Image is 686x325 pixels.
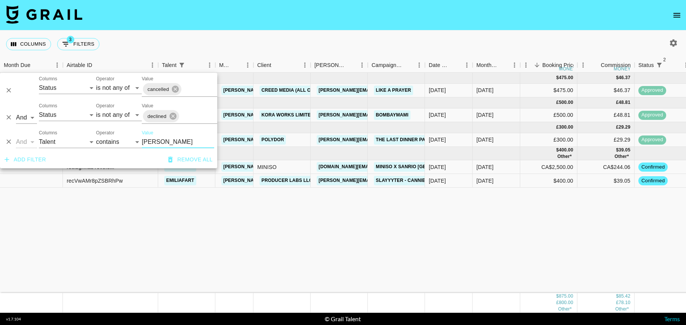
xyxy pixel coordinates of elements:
div: £300.00 [520,133,577,147]
span: approved [638,136,666,143]
span: approved [638,112,666,119]
div: Month Due [4,58,30,73]
div: Commission [601,58,631,73]
div: Airtable ID [67,58,92,73]
a: The Last Dinner Party - The Killer [374,135,468,145]
span: CA$ 244.06 [614,154,629,159]
button: Menu [204,59,215,71]
span: CA$ 2,500.00 [557,154,572,159]
button: Show filters [176,60,187,70]
button: Show filters [654,60,665,70]
button: Menu [461,59,473,71]
a: [PERSON_NAME][EMAIL_ADDRESS][DOMAIN_NAME] [317,176,441,185]
div: Status [638,58,654,73]
span: cancelled [143,85,173,94]
div: £ [556,300,559,306]
button: Menu [577,59,589,71]
div: $400.00 [520,174,577,188]
button: Sort [346,60,356,70]
div: declined [143,110,179,122]
a: emiliafart [164,176,196,185]
button: Add filter [2,153,49,167]
div: Month Due [473,58,520,73]
div: $ [616,75,619,81]
div: Campaign (Type) [372,58,403,73]
div: 48.81 [619,99,630,106]
label: Columns [39,129,57,136]
div: Sep '25 [476,177,494,185]
div: 23/09/2025 [429,163,446,171]
button: Sort [532,60,542,70]
div: Manager [215,58,253,73]
div: 500.00 [559,99,573,106]
div: recVwAMr8pZSBRhPw [67,177,123,185]
span: approved [638,87,666,94]
button: Delete [3,112,14,123]
button: Show filters [57,38,99,50]
button: Menu [51,59,63,71]
div: Date Created [429,58,450,73]
span: CA$ 2,500.00 [558,306,572,312]
div: 85.42 [619,293,630,300]
button: Sort [30,60,41,70]
label: Value [142,102,153,109]
div: $39.05 [577,174,635,188]
button: Sort [271,60,282,70]
a: [PERSON_NAME][EMAIL_ADDRESS][DOMAIN_NAME] [221,110,346,120]
button: Delete [3,85,14,96]
button: Sort [590,60,601,70]
button: Delete [3,136,14,148]
a: Creed Media (All Campaigns) [260,86,339,95]
div: $ [616,147,619,153]
div: £ [556,124,559,131]
button: Menu [242,59,253,71]
label: Columns [39,102,57,109]
span: declined [143,112,171,121]
div: Manager [219,58,231,73]
div: CA$244.06 [577,160,635,174]
div: v 1.7.104 [6,317,21,322]
div: 2 active filters [654,60,665,70]
a: Slayyyter - CANNIBALISM! [374,176,444,185]
div: £500.00 [520,108,577,122]
div: Booking Price [542,58,576,73]
label: Value [142,75,153,82]
div: 400.00 [559,147,573,153]
a: [PERSON_NAME][EMAIL_ADDRESS][DOMAIN_NAME] [221,135,346,145]
div: £ [616,124,619,131]
div: £29.29 [577,133,635,147]
span: 3 [67,36,74,43]
div: 875.00 [559,293,573,300]
div: Aug '25 [476,136,494,143]
div: Talent [158,58,215,73]
div: Date Created [425,58,473,73]
button: Menu [147,59,158,71]
a: Miniso x Sanrio [GEOGRAPHIC_DATA] x emiliafart [374,162,503,172]
div: © Grail Talent [325,315,361,323]
button: Menu [509,59,520,71]
a: Like a Prayer [374,86,413,95]
a: BombayMami [374,110,410,120]
span: confirmed [638,164,668,171]
div: $475.00 [520,84,577,97]
a: [PERSON_NAME][EMAIL_ADDRESS][DOMAIN_NAME] [221,86,346,95]
div: Jun '25 [476,86,494,94]
button: Remove all [165,153,216,167]
div: £48.81 [577,108,635,122]
button: Sort [498,60,509,70]
label: Operator [96,102,114,109]
select: Logic operator [16,112,37,124]
span: confirmed [638,177,668,185]
a: [PERSON_NAME][EMAIL_ADDRESS][PERSON_NAME][DOMAIN_NAME] [317,135,480,145]
div: [PERSON_NAME] [314,58,346,73]
button: Menu [414,59,425,71]
a: Producer Labs LLC [260,176,314,185]
div: 39.05 [619,147,630,153]
a: [PERSON_NAME][EMAIL_ADDRESS][DOMAIN_NAME] [317,110,441,120]
a: KORA WORKS LIMITED [260,110,316,120]
a: Polydor [260,135,286,145]
a: [PERSON_NAME][EMAIL_ADDRESS][DOMAIN_NAME] [221,162,346,172]
button: Sort [665,60,675,70]
a: [PERSON_NAME][EMAIL_ADDRESS][DOMAIN_NAME] [221,176,346,185]
div: $ [556,293,559,300]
